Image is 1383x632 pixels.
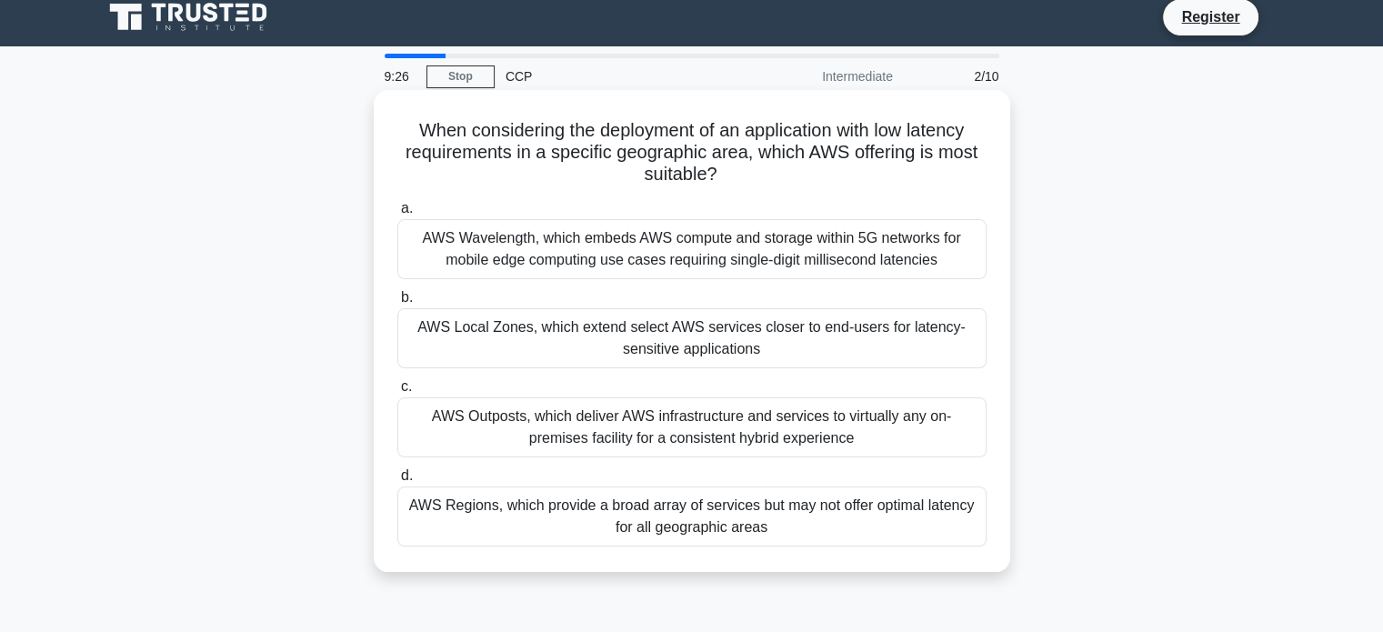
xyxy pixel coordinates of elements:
[397,219,987,279] div: AWS Wavelength, which embeds AWS compute and storage within 5G networks for mobile edge computing...
[745,58,904,95] div: Intermediate
[1170,5,1250,28] a: Register
[401,200,413,216] span: a.
[397,487,987,547] div: AWS Regions, which provide a broad array of services but may not offer optimal latency for all ge...
[397,308,987,368] div: AWS Local Zones, which extend select AWS services closer to end-users for latency-sensitive appli...
[495,58,745,95] div: CCP
[401,467,413,483] span: d.
[401,378,412,394] span: c.
[904,58,1010,95] div: 2/10
[374,58,426,95] div: 9:26
[397,397,987,457] div: AWS Outposts, which deliver AWS infrastructure and services to virtually any on-premises facility...
[401,289,413,305] span: b.
[396,119,988,186] h5: When considering the deployment of an application with low latency requirements in a specific geo...
[426,65,495,88] a: Stop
